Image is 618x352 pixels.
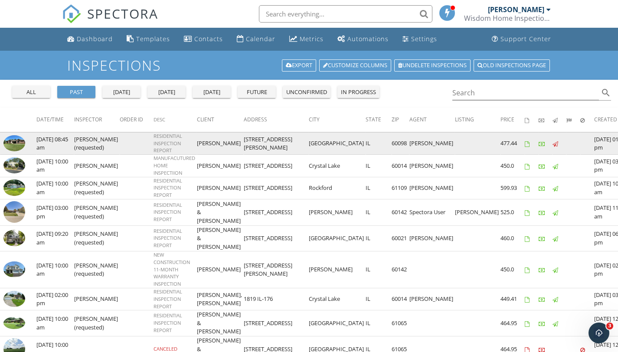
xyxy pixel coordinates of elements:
[74,132,120,154] td: [PERSON_NAME] (requested)
[488,5,544,14] div: [PERSON_NAME]
[3,261,25,278] img: 9139820%2Fcover_photos%2FrbKTrNbc2UHLDWbwGYek%2Fsmall.jpg
[392,310,409,336] td: 61065
[594,116,617,123] span: Created
[154,133,182,154] span: RESIDENTIAL INSPECTION REPORT
[409,132,455,154] td: [PERSON_NAME]
[3,291,25,307] img: 9140207%2Fcover_photos%2FfglXkpw8twl1KLjbLwRO%2Fsmall.jpg
[553,108,566,132] th: Published: Not sorted.
[36,132,74,154] td: [DATE] 08:45 am
[464,14,551,23] div: Wisdom Home Inspection Services LLC
[409,225,455,251] td: [PERSON_NAME]
[154,202,182,223] span: RESIDENTIAL INSPECTION REPORT
[366,199,392,226] td: IL
[36,116,64,123] span: Date/Time
[500,177,525,199] td: 599.93
[455,108,500,132] th: Listing: Not sorted.
[500,35,551,43] div: Support Center
[62,12,158,30] a: SPECTORA
[154,312,182,333] span: RESIDENTIAL INSPECTION REPORT
[106,88,137,97] div: [DATE]
[244,288,309,310] td: 1819 IL-176
[87,4,158,23] span: SPECTORA
[238,86,276,98] button: future
[154,345,177,352] span: CANCELED
[283,86,330,98] button: unconfirmed
[244,251,309,288] td: [STREET_ADDRESS][PERSON_NAME]
[488,31,555,47] a: Support Center
[36,288,74,310] td: [DATE] 02:00 pm
[244,155,309,177] td: [STREET_ADDRESS]
[244,199,309,226] td: [STREET_ADDRESS]
[36,155,74,177] td: [DATE] 10:00 am
[392,116,399,123] span: Zip
[74,199,120,226] td: [PERSON_NAME] (requested)
[180,31,226,47] a: Contacts
[392,225,409,251] td: 60021
[409,116,427,123] span: Agent
[147,86,186,98] button: [DATE]
[606,323,613,329] span: 3
[259,5,432,23] input: Search everything...
[74,177,120,199] td: [PERSON_NAME] (requested)
[233,31,279,47] a: Calendar
[241,88,272,97] div: future
[154,155,195,176] span: MANUFACUTURED HOME INSPECTIION
[154,108,197,132] th: Desc: Not sorted.
[197,288,244,310] td: [PERSON_NAME], [PERSON_NAME]
[61,88,92,97] div: past
[411,35,437,43] div: Settings
[197,177,244,199] td: [PERSON_NAME]
[154,288,182,310] span: RESIDENTIAL INSPECTION REPORT
[74,116,102,123] span: Inspector
[500,132,525,154] td: 477.44
[319,59,391,72] a: Customize Columns
[309,108,366,132] th: City: Not sorted.
[500,155,525,177] td: 450.0
[246,35,275,43] div: Calendar
[64,31,116,47] a: Dashboard
[309,251,366,288] td: [PERSON_NAME]
[244,108,309,132] th: Address: Not sorted.
[244,177,309,199] td: [STREET_ADDRESS]
[74,288,120,310] td: [PERSON_NAME]
[36,199,74,226] td: [DATE] 03:00 pm
[74,225,120,251] td: [PERSON_NAME] (requested)
[194,35,223,43] div: Contacts
[286,88,327,97] div: unconfirmed
[36,225,74,251] td: [DATE] 09:20 am
[366,108,392,132] th: State: Not sorted.
[62,4,81,23] img: The Best Home Inspection Software - Spectora
[154,228,182,249] span: RESIDENTIAL INSPECTION REPORT
[392,251,409,288] td: 60142
[57,86,95,98] button: past
[197,199,244,226] td: [PERSON_NAME] & [PERSON_NAME]
[452,86,599,100] input: Search
[3,201,25,223] img: streetview
[154,251,190,287] span: NEW CONSTRUCTION 11-MONTH WARRANTY INSPECTION
[366,155,392,177] td: IL
[244,310,309,336] td: [STREET_ADDRESS]
[67,58,550,73] h1: Inspections
[566,108,580,132] th: Submitted: Not sorted.
[409,288,455,310] td: [PERSON_NAME]
[36,108,74,132] th: Date/Time: Not sorted.
[334,31,392,47] a: Automations (Basic)
[196,88,227,97] div: [DATE]
[399,31,441,47] a: Settings
[580,108,594,132] th: Canceled: Not sorted.
[309,177,366,199] td: Rockford
[500,288,525,310] td: 449.41
[309,132,366,154] td: [GEOGRAPHIC_DATA]
[197,251,244,288] td: [PERSON_NAME]
[394,59,471,72] a: Undelete inspections
[525,108,539,132] th: Agreements signed: Not sorted.
[197,132,244,154] td: [PERSON_NAME]
[154,177,182,199] span: RESIDENTIAL INSPECTION REPORT
[300,35,324,43] div: Metrics
[392,199,409,226] td: 60142
[366,116,381,123] span: State
[500,225,525,251] td: 460.0
[3,157,25,173] img: 9485261%2Freports%2Fa3e97e82-f3cc-4694-92fc-00a3efa91d8f%2Fcover_photos%2FWyjHDuPyUPsdPLRyfHGv%2F...
[392,108,409,132] th: Zip: Not sorted.
[309,225,366,251] td: [GEOGRAPHIC_DATA]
